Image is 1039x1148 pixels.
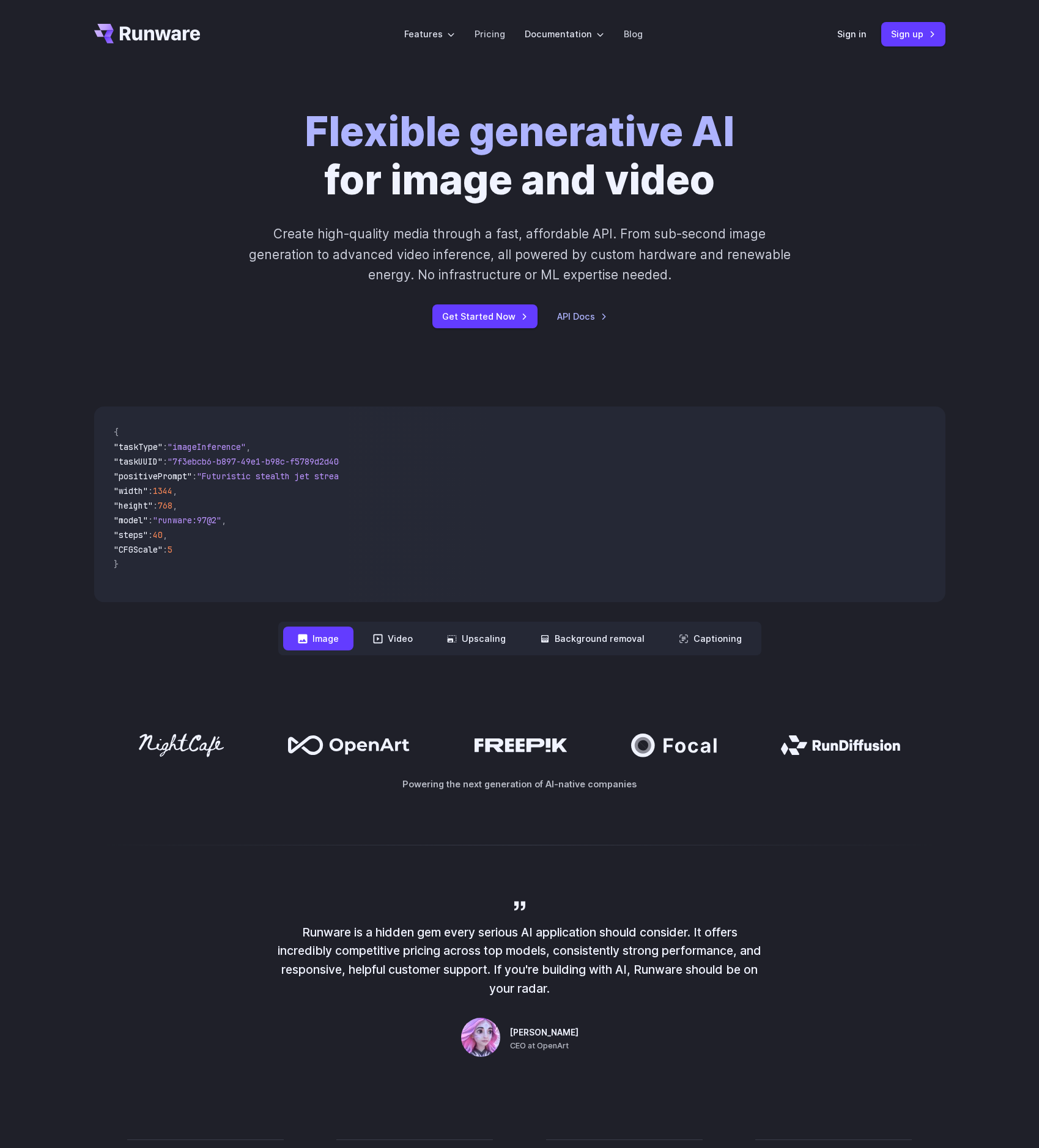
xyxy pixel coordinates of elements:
[163,544,168,555] span: :
[246,441,251,452] span: ,
[525,627,659,650] button: Background removal
[114,471,192,482] span: "positivePrompt"
[94,24,201,43] a: Go to /
[305,108,734,204] h1: for image and video
[475,27,505,41] a: Pricing
[510,1040,569,1052] span: CEO at OpenArt
[283,627,353,650] button: Image
[114,500,153,511] span: "height"
[163,441,168,452] span: :
[114,441,163,452] span: "taskType"
[432,304,538,328] a: Get Started Now
[168,456,353,467] span: "7f3ebcb6-b897-49e1-b98c-f5789d2d40d7"
[114,529,148,540] span: "steps"
[510,1026,579,1040] span: [PERSON_NAME]
[358,627,427,650] button: Video
[153,500,158,511] span: :
[168,544,172,555] span: 5
[114,427,119,438] span: {
[114,544,163,555] span: "CFGScale"
[461,1018,500,1057] img: Person
[664,627,756,650] button: Captioning
[114,559,119,570] span: }
[247,224,792,285] p: Create high-quality media through a fast, affordable API. From sub-second image generation to adv...
[192,471,197,482] span: :
[172,485,177,496] span: ,
[114,456,163,467] span: "taskUUID"
[153,485,172,496] span: 1344
[148,529,153,540] span: :
[148,515,153,526] span: :
[114,515,148,526] span: "model"
[114,485,148,496] span: "width"
[172,500,177,511] span: ,
[432,627,520,650] button: Upscaling
[197,471,642,482] span: "Futuristic stealth jet streaking through a neon-lit cityscape with glowing purple exhaust"
[221,515,226,526] span: ,
[168,441,246,452] span: "imageInference"
[94,777,945,791] p: Powering the next generation of AI-native companies
[148,485,153,496] span: :
[404,27,455,41] label: Features
[881,22,945,46] a: Sign up
[153,529,163,540] span: 40
[624,27,643,41] a: Blog
[275,923,764,998] p: Runware is a hidden gem every serious AI application should consider. It offers incredibly compet...
[305,107,734,156] strong: Flexible generative AI
[837,27,867,41] a: Sign in
[163,456,168,467] span: :
[153,515,221,526] span: "runware:97@2"
[525,27,604,41] label: Documentation
[163,529,168,540] span: ,
[158,500,172,511] span: 768
[557,309,607,323] a: API Docs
